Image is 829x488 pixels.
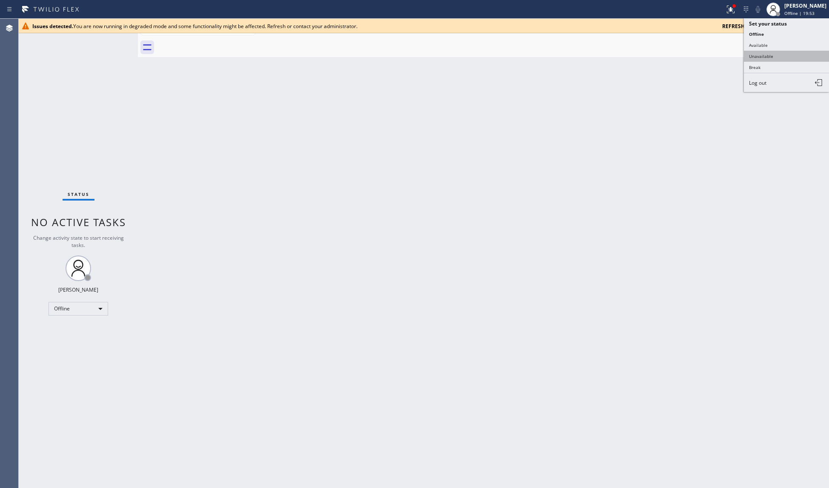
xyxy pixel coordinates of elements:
div: You are now running in degraded mode and some functionality might be affected. Refresh or contact... [32,23,715,30]
b: Issues detected. [32,23,73,30]
span: No active tasks [31,215,126,229]
div: [PERSON_NAME] [784,2,826,9]
span: refresh [722,23,745,30]
span: Change activity state to start receiving tasks. [33,234,124,249]
button: Mute [752,3,764,15]
div: [PERSON_NAME] [58,286,98,293]
div: Offline [49,302,108,316]
span: Status [68,191,89,197]
span: Offline | 19:53 [784,10,815,16]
